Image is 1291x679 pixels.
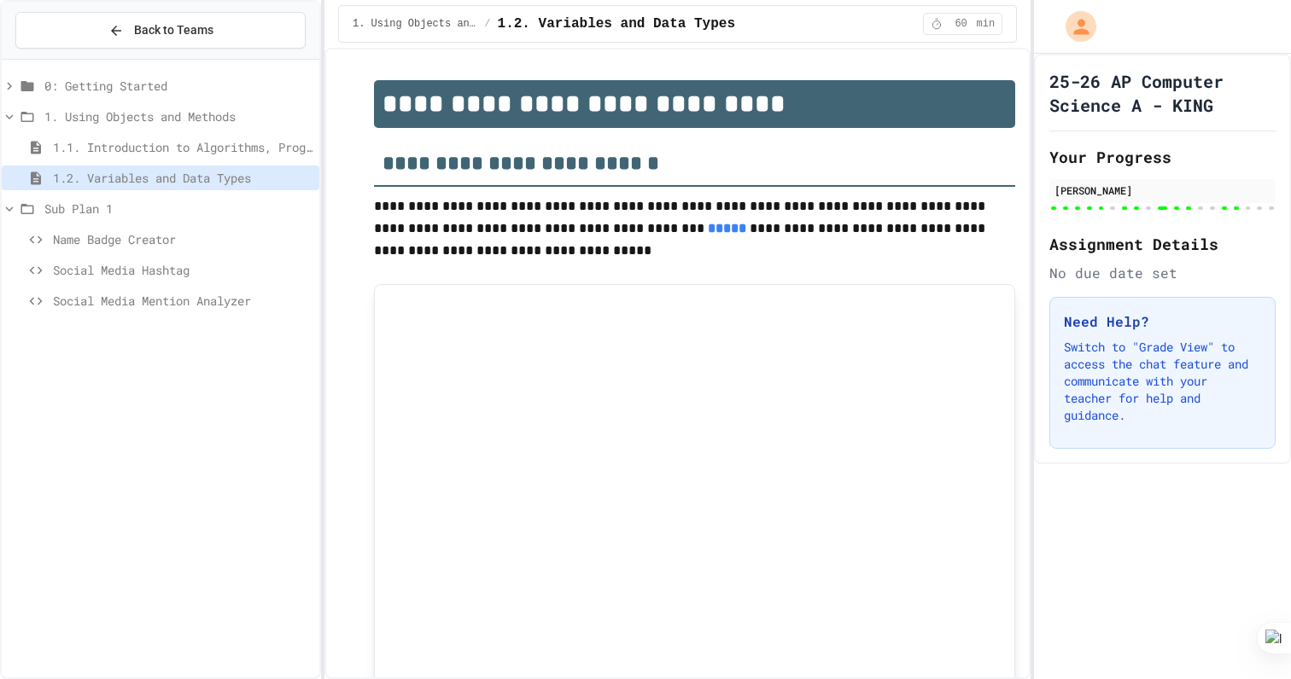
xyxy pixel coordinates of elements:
[948,17,975,31] span: 60
[1064,339,1261,424] p: Switch to "Grade View" to access the chat feature and communicate with your teacher for help and ...
[53,138,313,156] span: 1.1. Introduction to Algorithms, Programming, and Compilers
[53,230,313,248] span: Name Badge Creator
[1149,537,1274,609] iframe: chat widget
[1064,311,1261,332] h3: Need Help?
[1054,183,1271,198] div: [PERSON_NAME]
[1049,69,1276,117] h1: 25-26 AP Computer Science A - KING
[977,17,996,31] span: min
[484,17,490,31] span: /
[498,14,735,34] span: 1.2. Variables and Data Types
[53,261,313,279] span: Social Media Hashtag
[134,21,213,39] span: Back to Teams
[1048,7,1101,46] div: My Account
[15,12,306,49] button: Back to Teams
[1219,611,1274,662] iframe: chat widget
[353,17,477,31] span: 1. Using Objects and Methods
[1049,145,1276,169] h2: Your Progress
[44,107,313,125] span: 1. Using Objects and Methods
[53,292,313,310] span: Social Media Mention Analyzer
[1049,232,1276,256] h2: Assignment Details
[53,169,313,187] span: 1.2. Variables and Data Types
[44,200,313,218] span: Sub Plan 1
[44,77,313,95] span: 0: Getting Started
[1049,263,1276,283] div: No due date set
